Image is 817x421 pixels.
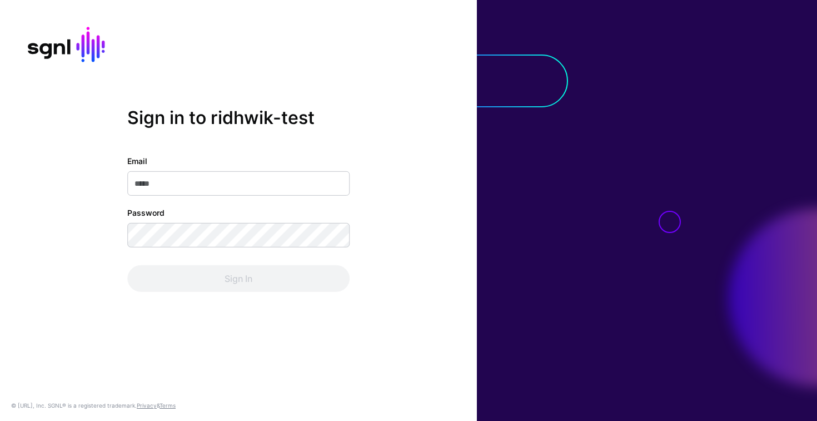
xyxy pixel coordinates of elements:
h2: Sign in to ridhwik-test [127,107,350,128]
a: Privacy [137,402,157,409]
div: © [URL], Inc. SGNL® is a registered trademark. & [11,401,176,410]
a: Terms [160,402,176,409]
label: Password [127,207,165,219]
label: Email [127,155,147,167]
